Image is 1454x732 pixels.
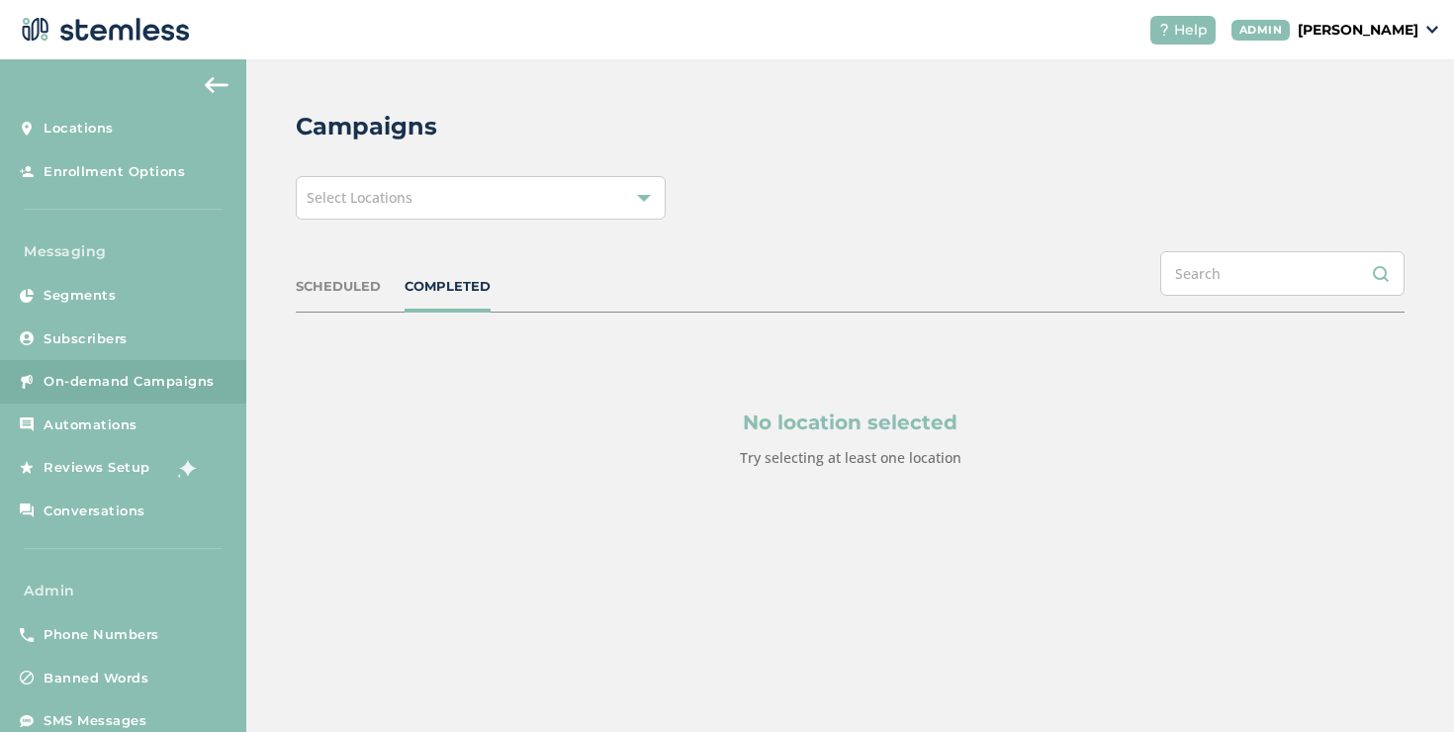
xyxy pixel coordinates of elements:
[165,448,205,488] img: glitter-stars-b7820f95.gif
[740,448,961,467] label: Try selecting at least one location
[44,286,116,306] span: Segments
[44,458,150,478] span: Reviews Setup
[1426,26,1438,34] img: icon_down-arrow-small-66adaf34.svg
[1355,637,1454,732] iframe: Chat Widget
[44,329,128,349] span: Subscribers
[44,372,215,392] span: On-demand Campaigns
[44,119,114,138] span: Locations
[44,669,148,688] span: Banned Words
[1298,20,1418,41] p: [PERSON_NAME]
[391,408,1310,437] p: No location selected
[1174,20,1208,41] span: Help
[44,711,146,731] span: SMS Messages
[44,162,185,182] span: Enrollment Options
[1160,251,1405,296] input: Search
[44,625,159,645] span: Phone Numbers
[16,10,190,49] img: logo-dark-0685b13c.svg
[44,502,145,521] span: Conversations
[307,188,412,207] span: Select Locations
[205,77,228,93] img: icon-arrow-back-accent-c549486e.svg
[296,277,381,297] div: SCHEDULED
[44,415,137,435] span: Automations
[1158,24,1170,36] img: icon-help-white-03924b79.svg
[1231,20,1291,41] div: ADMIN
[296,109,437,144] h2: Campaigns
[405,277,491,297] div: COMPLETED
